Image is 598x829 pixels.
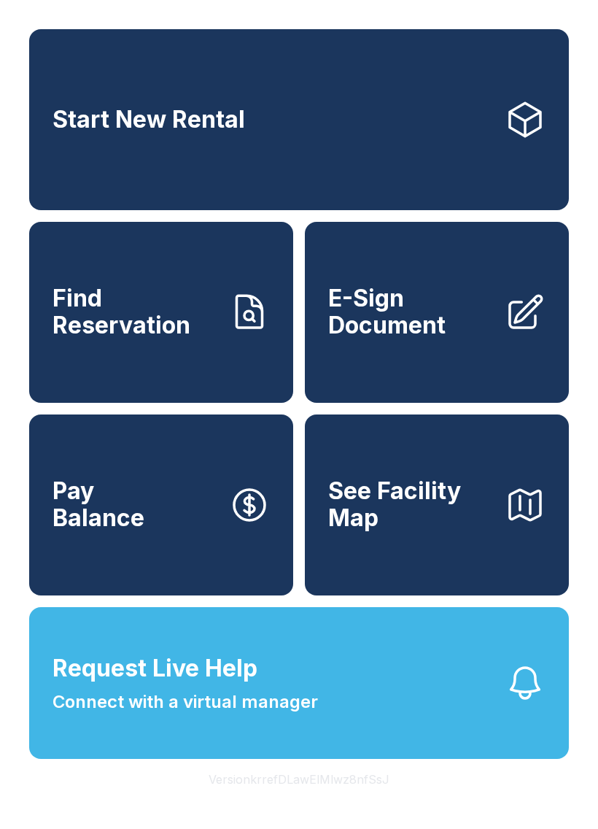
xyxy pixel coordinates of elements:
button: VersionkrrefDLawElMlwz8nfSsJ [197,759,401,800]
span: Request Live Help [53,651,257,686]
span: Pay Balance [53,478,144,531]
a: Find Reservation [29,222,293,403]
a: Start New Rental [29,29,569,210]
span: Find Reservation [53,285,217,339]
span: See Facility Map [328,478,493,531]
button: Request Live HelpConnect with a virtual manager [29,607,569,759]
a: E-Sign Document [305,222,569,403]
span: E-Sign Document [328,285,493,339]
button: PayBalance [29,415,293,595]
span: Connect with a virtual manager [53,689,318,715]
button: See Facility Map [305,415,569,595]
span: Start New Rental [53,107,245,134]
